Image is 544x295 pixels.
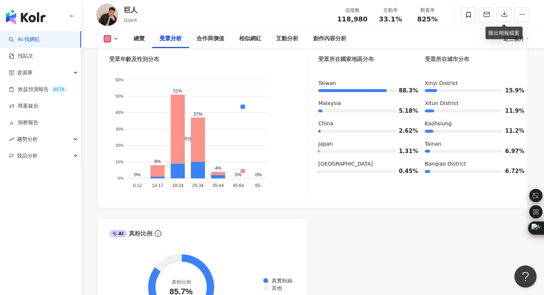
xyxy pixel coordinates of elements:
[115,127,124,131] tspan: 30%
[425,120,516,128] div: Kaohsiung
[505,149,516,154] span: 6.97%
[118,176,124,181] tspan: 0%
[425,100,516,107] div: Xitun District
[213,183,224,189] tspan: 35-44
[115,94,124,98] tspan: 50%
[337,15,367,23] span: 118,980
[399,149,410,154] span: 1.31%
[17,64,33,81] span: 資源庫
[505,128,516,134] span: 11.2%
[318,55,374,63] div: 受眾所在國家地區分布
[17,147,38,164] span: 競品分析
[425,80,516,87] div: Xinyi District
[6,10,46,24] img: logo
[239,34,261,43] div: 相似網紅
[313,34,346,43] div: 創作內容分析
[505,88,516,94] span: 15.9%
[318,140,410,148] div: Japan
[413,7,441,14] div: 觀看率
[425,140,516,148] div: Tainan
[159,34,182,43] div: 受眾分析
[9,102,38,110] a: 商案媒合
[9,36,40,43] a: searchAI 找網紅
[115,110,124,115] tspan: 40%
[152,183,164,189] tspan: 13-17
[109,230,127,237] div: AI
[197,34,224,43] div: 合作與價值
[399,128,410,134] span: 2.62%
[233,183,244,189] tspan: 45-64
[192,183,204,189] tspan: 25-34
[115,77,124,82] tspan: 60%
[505,108,516,114] span: 11.9%
[486,27,523,39] div: 匯出簡報檔案
[318,120,410,128] div: China
[256,183,262,189] tspan: 65-
[318,100,410,107] div: Malaysia
[376,7,404,14] div: 互動率
[9,86,67,93] a: 效益預測報告BETA
[266,285,282,291] span: 其他
[417,16,438,23] span: 825%
[399,88,410,94] span: 88.3%
[425,55,469,63] div: 受眾所在城市分布
[115,160,124,164] tspan: 10%
[266,278,292,284] span: 真實粉絲
[115,143,124,147] tspan: 20%
[124,5,137,14] div: 巨人
[425,160,516,168] div: Banqiao District
[124,17,137,23] span: Giant
[505,169,516,174] span: 6.72%
[318,80,410,87] div: Taiwan
[337,7,367,14] div: 追蹤數
[96,4,118,26] img: KOL Avatar
[9,137,14,142] span: rise
[109,55,159,63] div: 受眾年齡及性別分布
[379,16,402,23] span: 33.1%
[399,169,410,174] span: 0.45%
[9,52,33,60] a: 找貼文
[514,265,537,288] iframe: Help Scout Beacon - Open
[318,160,410,168] div: [GEOGRAPHIC_DATA]
[154,229,162,238] span: info-circle
[17,131,38,147] span: 趨勢分析
[399,108,410,114] span: 5.18%
[276,34,298,43] div: 互動分析
[9,119,38,126] a: 洞察報告
[172,183,184,189] tspan: 18-24
[109,230,152,238] div: 真粉比例
[134,34,145,43] div: 總覽
[133,183,142,189] tspan: 0-12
